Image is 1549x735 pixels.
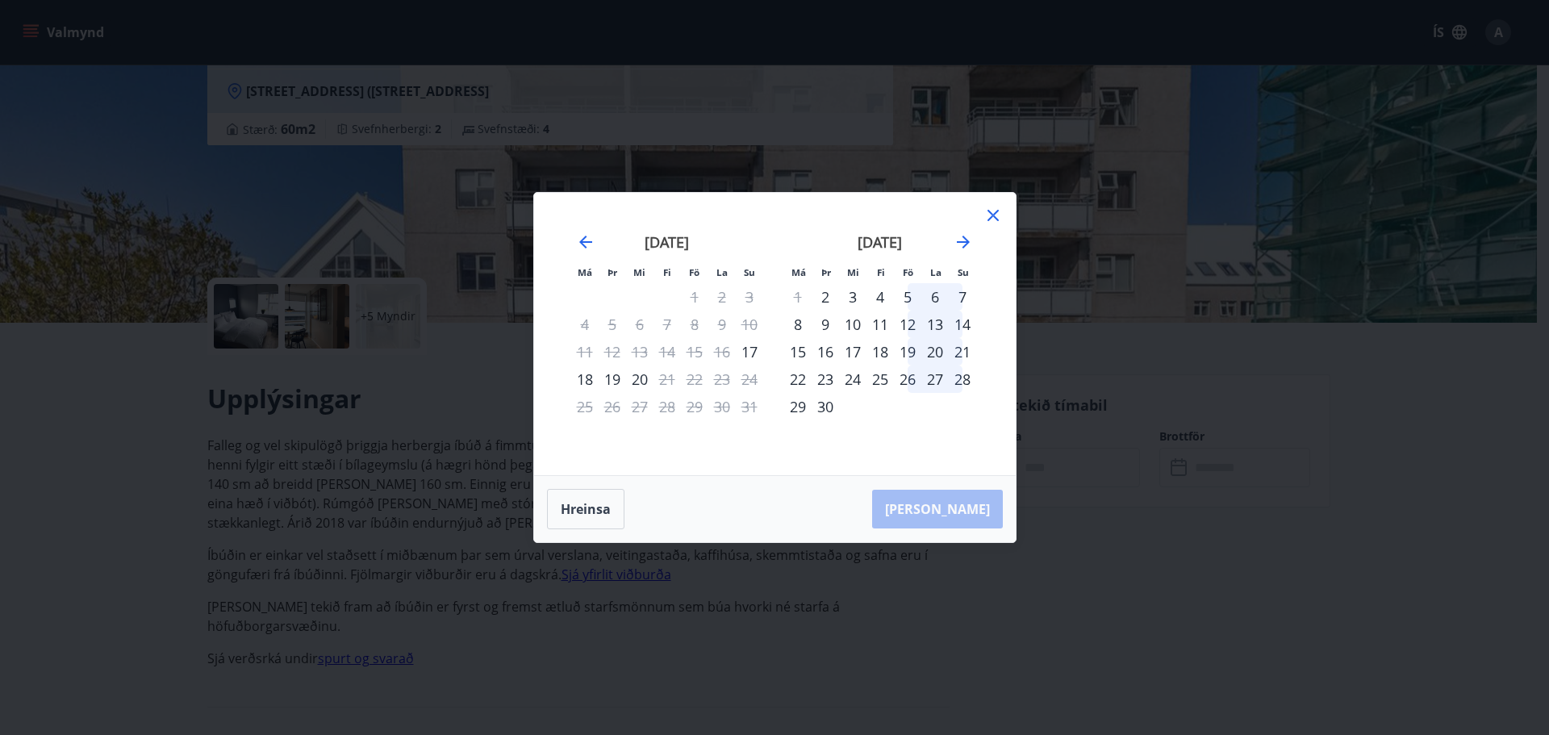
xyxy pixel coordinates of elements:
[958,266,969,278] small: Su
[784,311,812,338] div: 8
[599,393,626,420] td: Not available. þriðjudagur, 26. ágúst 2025
[576,232,595,252] div: Move backward to switch to the previous month.
[736,338,763,365] td: Choose sunnudagur, 17. ágúst 2025 as your check-in date. It’s available.
[930,266,942,278] small: La
[645,232,689,252] strong: [DATE]
[571,338,599,365] td: Not available. mánudagur, 11. ágúst 2025
[949,365,976,393] td: Choose sunnudagur, 28. september 2025 as your check-in date. It’s available.
[894,365,921,393] div: 26
[784,338,812,365] td: Choose mánudagur, 15. september 2025 as your check-in date. It’s available.
[877,266,885,278] small: Fi
[921,365,949,393] td: Choose laugardagur, 27. september 2025 as your check-in date. It’s available.
[812,283,839,311] div: Aðeins innritun í boði
[736,393,763,420] td: Not available. sunnudagur, 31. ágúst 2025
[812,338,839,365] div: 16
[894,283,921,311] div: 5
[839,338,866,365] div: 17
[708,393,736,420] td: Not available. laugardagur, 30. ágúst 2025
[839,365,866,393] div: 24
[949,338,976,365] td: Choose sunnudagur, 21. september 2025 as your check-in date. It’s available.
[689,266,699,278] small: Fö
[599,338,626,365] td: Not available. þriðjudagur, 12. ágúst 2025
[866,283,894,311] td: Choose fimmtudagur, 4. september 2025 as your check-in date. It’s available.
[736,338,763,365] div: Aðeins innritun í boði
[599,365,626,393] td: Choose þriðjudagur, 19. ágúst 2025 as your check-in date. It’s available.
[571,393,599,420] td: Not available. mánudagur, 25. ágúst 2025
[866,338,894,365] td: Choose fimmtudagur, 18. september 2025 as your check-in date. It’s available.
[599,311,626,338] td: Not available. þriðjudagur, 5. ágúst 2025
[949,311,976,338] div: 14
[716,266,728,278] small: La
[949,283,976,311] div: 7
[681,365,708,393] td: Not available. föstudagur, 22. ágúst 2025
[921,311,949,338] td: Choose laugardagur, 13. september 2025 as your check-in date. It’s available.
[626,393,653,420] td: Not available. miðvikudagur, 27. ágúst 2025
[663,266,671,278] small: Fi
[821,266,831,278] small: Þr
[547,489,624,529] button: Hreinsa
[784,365,812,393] td: Choose mánudagur, 22. september 2025 as your check-in date. It’s available.
[812,311,839,338] div: 9
[847,266,859,278] small: Mi
[784,283,812,311] td: Not available. mánudagur, 1. september 2025
[681,338,708,365] td: Not available. föstudagur, 15. ágúst 2025
[866,311,894,338] div: 11
[633,266,645,278] small: Mi
[839,311,866,338] td: Choose miðvikudagur, 10. september 2025 as your check-in date. It’s available.
[653,338,681,365] td: Not available. fimmtudagur, 14. ágúst 2025
[736,311,763,338] td: Not available. sunnudagur, 10. ágúst 2025
[921,338,949,365] div: 20
[866,311,894,338] td: Choose fimmtudagur, 11. september 2025 as your check-in date. It’s available.
[708,365,736,393] td: Not available. laugardagur, 23. ágúst 2025
[708,338,736,365] td: Not available. laugardagur, 16. ágúst 2025
[784,311,812,338] td: Choose mánudagur, 8. september 2025 as your check-in date. It’s available.
[784,393,812,420] td: Choose mánudagur, 29. september 2025 as your check-in date. It’s available.
[921,365,949,393] div: 27
[921,338,949,365] td: Choose laugardagur, 20. september 2025 as your check-in date. It’s available.
[626,365,653,393] td: Choose miðvikudagur, 20. ágúst 2025 as your check-in date. It’s available.
[866,365,894,393] div: 25
[894,365,921,393] td: Choose föstudagur, 26. september 2025 as your check-in date. It’s available.
[812,311,839,338] td: Choose þriðjudagur, 9. september 2025 as your check-in date. It’s available.
[681,393,708,420] td: Not available. föstudagur, 29. ágúst 2025
[812,365,839,393] div: 23
[954,232,973,252] div: Move forward to switch to the next month.
[626,311,653,338] td: Not available. miðvikudagur, 6. ágúst 2025
[653,393,681,420] td: Not available. fimmtudagur, 28. ágúst 2025
[839,365,866,393] td: Choose miðvikudagur, 24. september 2025 as your check-in date. It’s available.
[626,365,653,393] div: 20
[921,283,949,311] td: Choose laugardagur, 6. september 2025 as your check-in date. It’s available.
[949,338,976,365] div: 21
[736,283,763,311] td: Not available. sunnudagur, 3. ágúst 2025
[894,283,921,311] td: Choose föstudagur, 5. september 2025 as your check-in date. It’s available.
[784,365,812,393] div: 22
[812,283,839,311] td: Choose þriðjudagur, 2. september 2025 as your check-in date. It’s available.
[839,283,866,311] td: Choose miðvikudagur, 3. september 2025 as your check-in date. It’s available.
[812,393,839,420] div: 30
[812,365,839,393] td: Choose þriðjudagur, 23. september 2025 as your check-in date. It’s available.
[949,311,976,338] td: Choose sunnudagur, 14. september 2025 as your check-in date. It’s available.
[681,283,708,311] td: Not available. föstudagur, 1. ágúst 2025
[784,338,812,365] div: 15
[653,365,681,393] div: Aðeins útritun í boði
[839,338,866,365] td: Choose miðvikudagur, 17. september 2025 as your check-in date. It’s available.
[571,365,599,393] td: Choose mánudagur, 18. ágúst 2025 as your check-in date. It’s available.
[653,311,681,338] td: Not available. fimmtudagur, 7. ágúst 2025
[626,338,653,365] td: Not available. miðvikudagur, 13. ágúst 2025
[894,338,921,365] td: Choose föstudagur, 19. september 2025 as your check-in date. It’s available.
[866,365,894,393] td: Choose fimmtudagur, 25. september 2025 as your check-in date. It’s available.
[839,283,866,311] div: 3
[553,212,996,456] div: Calendar
[681,311,708,338] td: Not available. föstudagur, 8. ágúst 2025
[949,365,976,393] div: 28
[839,311,866,338] div: 10
[708,311,736,338] td: Not available. laugardagur, 9. ágúst 2025
[894,338,921,365] div: 19
[866,338,894,365] div: 18
[736,365,763,393] td: Not available. sunnudagur, 24. ágúst 2025
[744,266,755,278] small: Su
[708,283,736,311] td: Not available. laugardagur, 2. ágúst 2025
[571,365,599,393] div: 18
[903,266,913,278] small: Fö
[866,283,894,311] div: 4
